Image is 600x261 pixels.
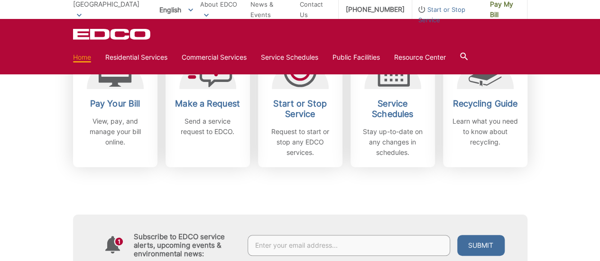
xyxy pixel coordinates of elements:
[261,52,318,63] a: Service Schedules
[73,42,157,167] a: Pay Your Bill View, pay, and manage your bill online.
[358,99,428,119] h2: Service Schedules
[182,52,247,63] a: Commercial Services
[457,235,505,256] button: Submit
[134,233,238,258] h4: Subscribe to EDCO service alerts, upcoming events & environmental news:
[358,126,428,158] p: Stay up-to-date on any changes in schedules.
[173,116,243,137] p: Send a service request to EDCO.
[80,99,150,109] h2: Pay Your Bill
[443,42,527,167] a: Recycling Guide Learn what you need to know about recycling.
[351,42,435,167] a: Service Schedules Stay up-to-date on any changes in schedules.
[332,52,380,63] a: Public Facilities
[265,99,335,119] h2: Start or Stop Service
[105,52,167,63] a: Residential Services
[248,235,450,256] input: Enter your email address...
[152,2,200,18] span: English
[450,99,520,109] h2: Recycling Guide
[73,28,152,40] a: EDCD logo. Return to the homepage.
[73,52,91,63] a: Home
[173,99,243,109] h2: Make a Request
[394,52,446,63] a: Resource Center
[450,116,520,147] p: Learn what you need to know about recycling.
[265,126,335,158] p: Request to start or stop any EDCO services.
[80,116,150,147] p: View, pay, and manage your bill online.
[166,42,250,167] a: Make a Request Send a service request to EDCO.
